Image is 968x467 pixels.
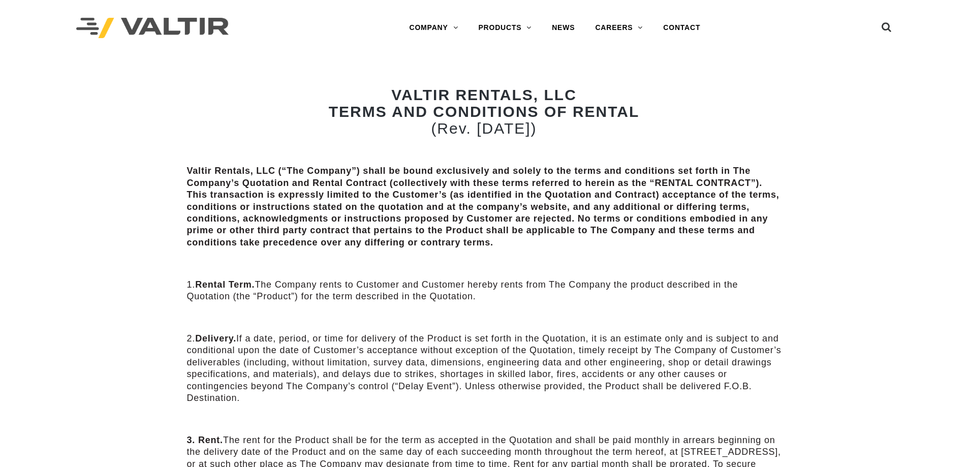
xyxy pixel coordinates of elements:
[187,333,782,404] p: 2. If a date, period, or time for delivery of the Product is set forth in the Quotation, it is an...
[468,18,542,38] a: PRODUCTS
[187,86,782,137] h2: (Rev. [DATE])
[195,279,255,290] strong: Rental Term.
[187,166,779,247] strong: Valtir Rentals, LLC (“The Company”) shall be bound exclusively and solely to the terms and condit...
[653,18,710,38] a: CONTACT
[542,18,585,38] a: NEWS
[391,86,577,103] strong: VALTIR RENTALS, LLC
[195,333,236,344] strong: Delivery.
[329,103,640,120] strong: TERMS AND CONDITIONS OF RENTAL
[187,279,782,303] p: 1. The Company rents to Customer and Customer hereby rents from The Company the product described...
[399,18,468,38] a: COMPANY
[187,435,223,445] strong: 3. Rent.
[585,18,653,38] a: CAREERS
[76,18,229,39] img: Valtir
